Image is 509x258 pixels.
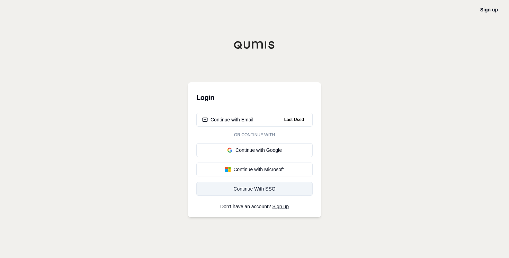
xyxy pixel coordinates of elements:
div: Continue with Google [202,147,307,154]
div: Continue with Email [202,116,253,123]
button: Continue with Microsoft [196,163,313,176]
span: Last Used [282,116,307,124]
div: Continue with Microsoft [202,166,307,173]
img: Qumis [234,41,275,49]
a: Sign up [273,204,289,209]
span: Or continue with [231,132,278,138]
button: Continue with Google [196,143,313,157]
a: Sign up [480,7,498,12]
a: Continue With SSO [196,182,313,196]
p: Don't have an account? [196,204,313,209]
div: Continue With SSO [202,185,307,192]
button: Continue with EmailLast Used [196,113,313,127]
h3: Login [196,91,313,104]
